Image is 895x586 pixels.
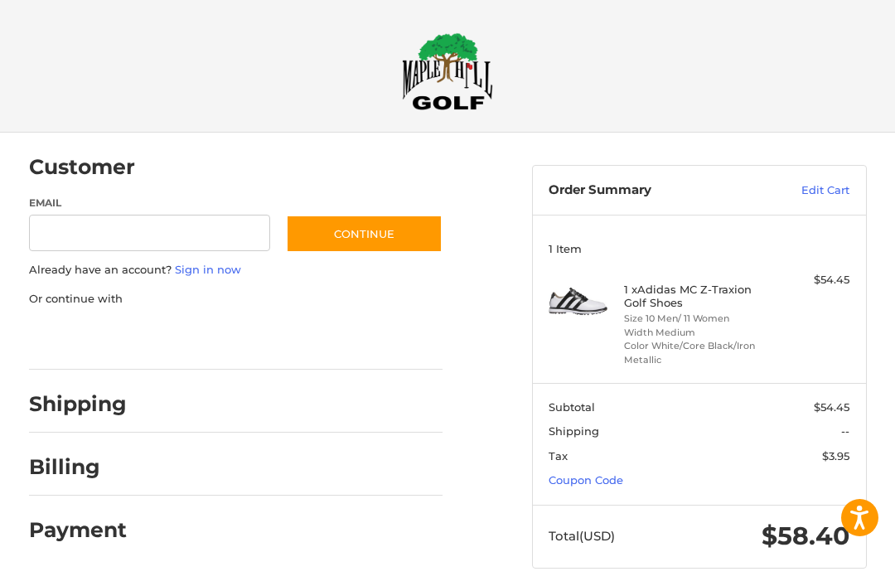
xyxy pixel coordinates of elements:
h4: 1 x Adidas MC Z-Traxion Golf Shoes [624,283,771,310]
h2: Shipping [29,391,127,417]
span: $58.40 [762,521,849,551]
h3: Order Summary [549,182,753,199]
div: $54.45 [774,272,849,288]
h2: Payment [29,517,127,543]
li: Size 10 Men/ 11 Women [624,312,771,326]
h3: 1 Item [549,242,849,255]
p: Already have an account? [29,262,443,278]
span: -- [841,424,849,438]
h2: Billing [29,454,126,480]
h2: Customer [29,154,135,180]
li: Width Medium [624,326,771,340]
span: $3.95 [822,449,849,463]
span: Shipping [549,424,599,438]
button: Continue [286,215,443,253]
img: Maple Hill Golf [402,32,493,110]
span: Total (USD) [549,528,615,544]
span: $54.45 [814,400,849,414]
li: Color White/Core Black/Iron Metallic [624,339,771,366]
a: Edit Cart [753,182,849,199]
iframe: PayPal-venmo [304,323,428,353]
span: Tax [549,449,568,463]
a: Sign in now [175,263,241,276]
a: Coupon Code [549,473,623,487]
label: Email [29,196,270,211]
p: Or continue with [29,291,443,308]
iframe: PayPal-paylater [164,323,288,353]
span: Subtotal [549,400,595,414]
iframe: PayPal-paypal [23,323,148,353]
